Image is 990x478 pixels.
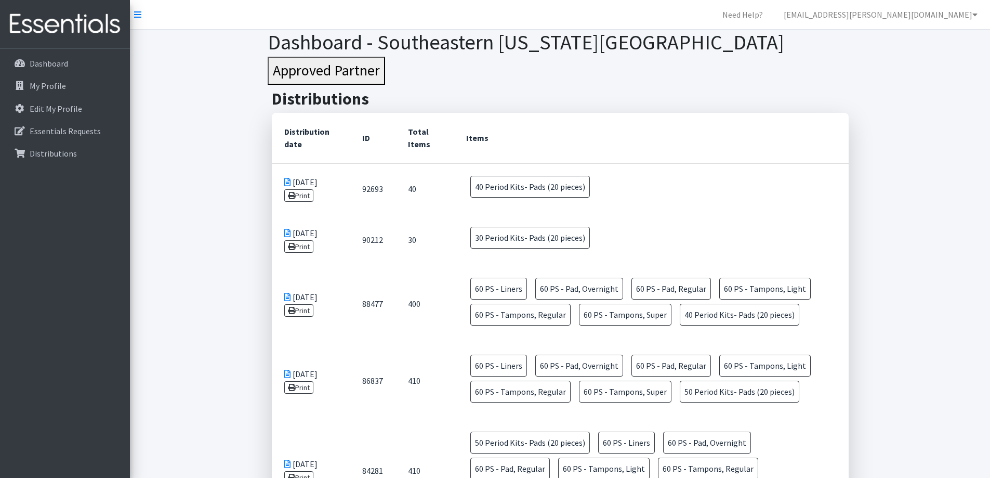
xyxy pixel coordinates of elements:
[350,214,395,265] td: 90212
[470,355,527,377] span: 60 PS - Liners
[4,53,126,74] a: Dashboard
[272,342,350,419] td: [DATE]
[470,381,571,403] span: 60 PS - Tampons, Regular
[284,189,314,202] a: Print
[284,381,314,394] a: Print
[30,58,68,69] p: Dashboard
[454,113,849,163] th: Items
[631,355,711,377] span: 60 PS - Pad, Regular
[4,75,126,96] a: My Profile
[395,163,454,214] td: 40
[535,278,623,300] span: 60 PS - Pad, Overnight
[4,7,126,42] img: HumanEssentials
[719,278,811,300] span: 60 PS - Tampons, Light
[598,432,655,454] span: 60 PS - Liners
[680,304,799,326] span: 40 Period Kits- Pads (20 pieces)
[663,432,751,454] span: 60 PS - Pad, Overnight
[680,381,799,403] span: 50 Period Kits- Pads (20 pieces)
[284,304,314,317] a: Print
[470,278,527,300] span: 60 PS - Liners
[714,4,771,25] a: Need Help?
[268,57,385,85] button: Approved Partner
[30,148,77,159] p: Distributions
[284,240,314,253] a: Print
[395,214,454,265] td: 30
[4,121,126,141] a: Essentials Requests
[719,355,811,377] span: 60 PS - Tampons, Light
[395,113,454,163] th: Total Items
[631,278,711,300] span: 60 PS - Pad, Regular
[470,304,571,326] span: 60 PS - Tampons, Regular
[350,265,395,342] td: 88477
[30,104,82,114] p: Edit My Profile
[470,432,590,454] span: 50 Period Kits- Pads (20 pieces)
[268,30,852,55] h1: Dashboard - Southeastern [US_STATE][GEOGRAPHIC_DATA]
[272,265,350,342] td: [DATE]
[30,81,66,91] p: My Profile
[350,342,395,419] td: 86837
[579,304,671,326] span: 60 PS - Tampons, Super
[470,176,590,198] span: 40 Period Kits- Pads (20 pieces)
[535,355,623,377] span: 60 PS - Pad, Overnight
[395,342,454,419] td: 410
[272,214,350,265] td: [DATE]
[470,227,590,249] span: 30 Period Kits- Pads (20 pieces)
[272,89,849,109] h2: Distributions
[30,126,101,136] p: Essentials Requests
[4,98,126,119] a: Edit My Profile
[272,113,350,163] th: Distribution date
[350,113,395,163] th: ID
[775,4,986,25] a: [EMAIL_ADDRESS][PERSON_NAME][DOMAIN_NAME]
[350,163,395,214] td: 92693
[4,143,126,164] a: Distributions
[395,265,454,342] td: 400
[272,163,350,214] td: [DATE]
[579,381,671,403] span: 60 PS - Tampons, Super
